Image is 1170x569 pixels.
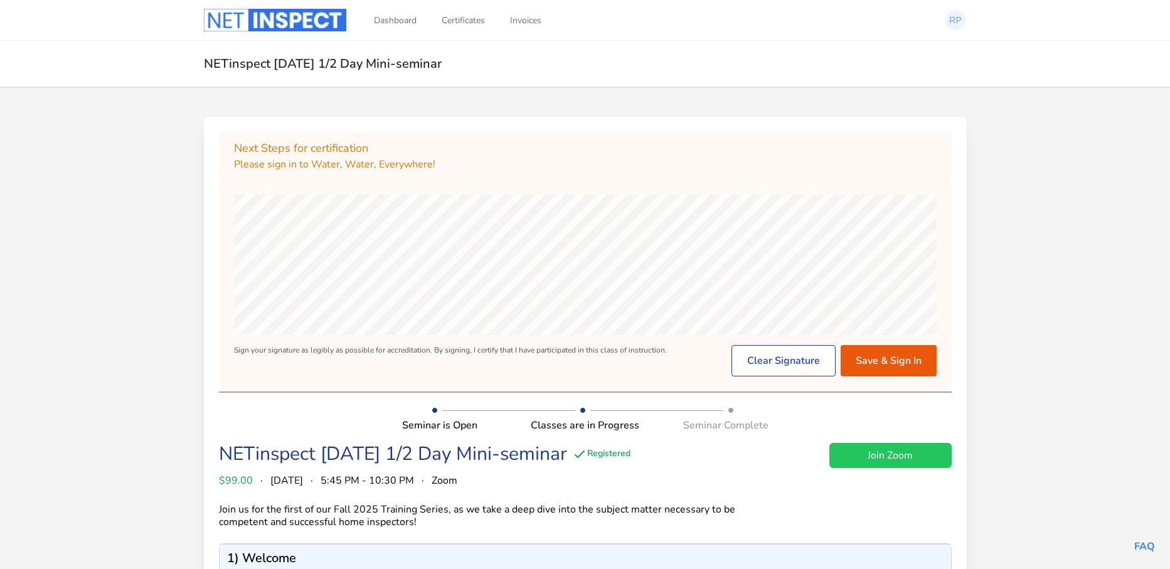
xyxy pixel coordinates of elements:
[841,345,937,376] button: Save & Sign In
[234,157,937,172] p: Please sign in to Water, Water, Everywhere!
[219,503,768,528] div: Join us for the first of our Fall 2025 Training Series, as we take a deep dive into the subject m...
[204,9,346,31] img: Logo
[234,139,937,157] h2: Next Steps for certification
[402,418,524,433] div: Seminar is Open
[646,418,768,433] div: Seminar Complete
[311,473,313,488] span: ·
[219,473,253,488] span: $99.00
[321,473,414,488] span: 5:45 PM - 10:30 PM
[945,10,965,30] img: rocco papapietro
[219,443,567,465] div: NETinspect [DATE] 1/2 Day Mini-seminar
[1134,540,1155,553] a: FAQ
[572,447,630,462] div: Registered
[234,345,667,376] div: Sign your signature as legibly as possible for accreditation. By signing, I certify that I have p...
[270,473,303,488] span: [DATE]
[432,473,457,488] span: Zoom
[204,56,967,72] h2: NETinspect [DATE] 1/2 Day Mini-seminar
[227,552,296,565] p: 1) Welcome
[524,418,646,433] div: Classes are in Progress
[731,345,836,376] button: Clear Signature
[260,473,263,488] span: ·
[422,473,424,488] span: ·
[829,443,952,468] a: Join Zoom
